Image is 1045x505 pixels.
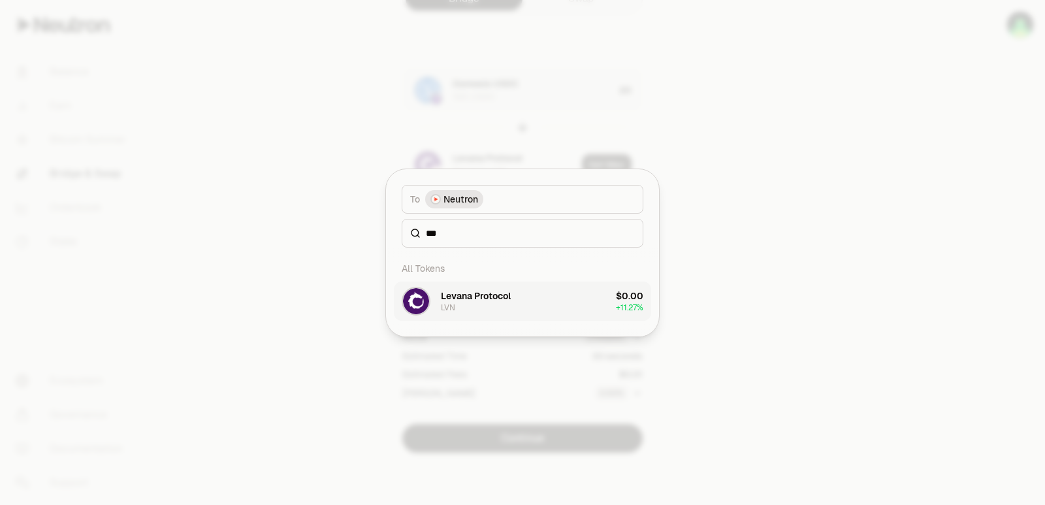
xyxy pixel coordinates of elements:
button: ToNeutron LogoNeutron [402,185,643,214]
span: To [410,193,420,206]
div: All Tokens [394,255,651,282]
div: Levana Protocol [441,289,511,302]
button: LVN LogoLevana ProtocolLVN$0.00+11.27% [394,282,651,321]
div: $0.00 [616,289,643,302]
div: LVN [441,302,455,313]
img: Neutron Logo [432,195,440,203]
span: Neutron [443,193,478,206]
span: + 11.27% [616,302,643,313]
img: LVN Logo [403,288,429,314]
